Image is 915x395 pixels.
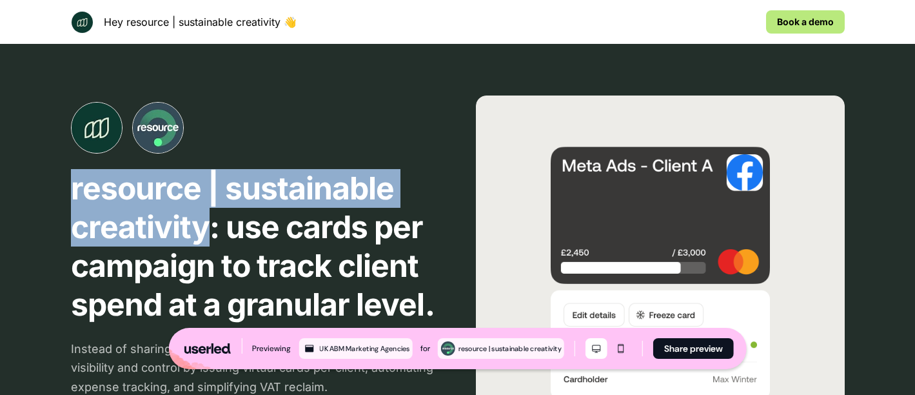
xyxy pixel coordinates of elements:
[319,343,409,354] div: UK ABM Marketing Agencies
[104,14,297,30] p: Hey resource | sustainable creativity 👋
[585,338,607,359] button: Desktop mode
[458,343,562,354] div: resource | sustainable creativity
[252,342,291,355] div: Previewing
[766,10,845,34] a: Book a demo
[420,342,430,355] div: for
[71,169,440,324] p: resource | sustainable creativity: use cards per campaign to track client spend at a granular level.
[653,338,734,359] button: Share preview
[610,338,632,359] button: Mobile mode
